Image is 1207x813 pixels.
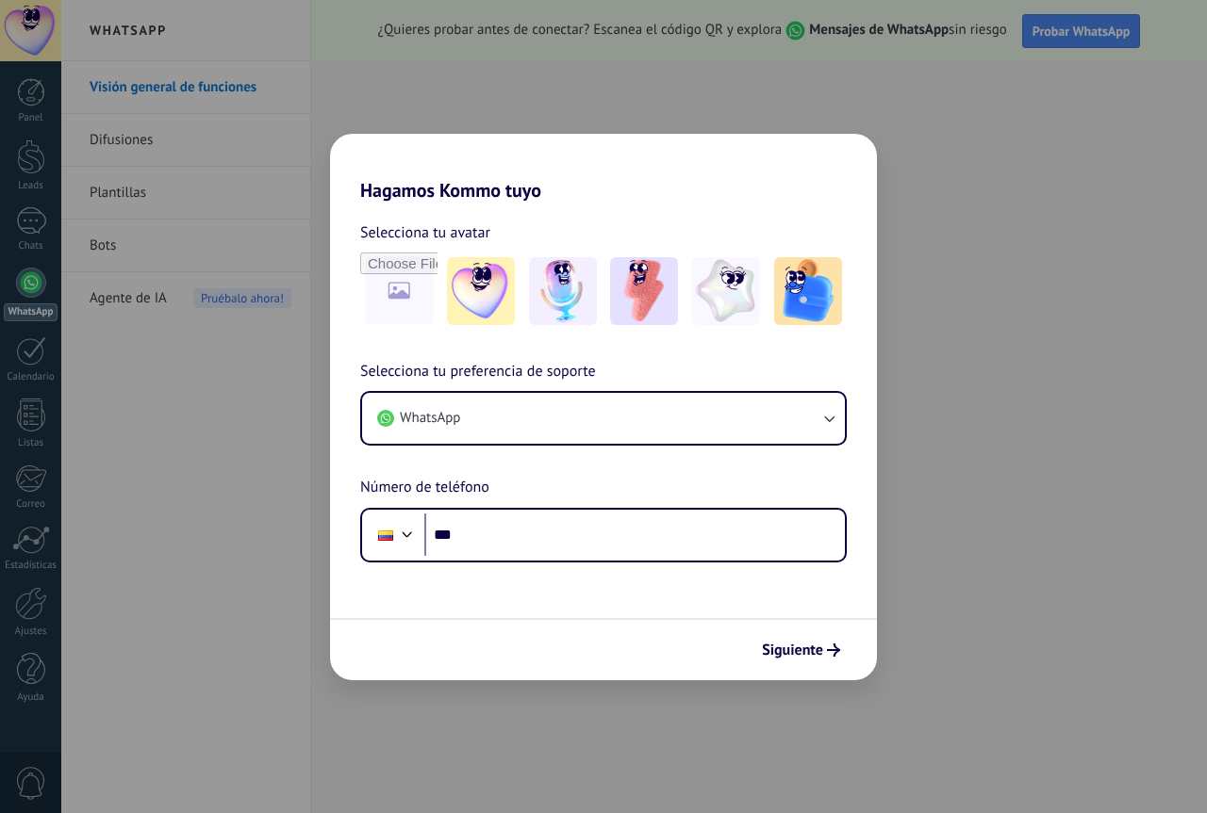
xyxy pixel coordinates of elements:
[360,220,490,245] span: Selecciona tu avatar
[753,634,849,666] button: Siguiente
[610,257,678,325] img: -3.jpeg
[330,134,877,202] h2: Hagamos Kommo tuyo
[360,360,596,384] span: Selecciona tu preferencia de soporte
[360,476,489,500] span: Número de teléfono
[447,257,515,325] img: -1.jpeg
[692,257,760,325] img: -4.jpeg
[529,257,597,325] img: -2.jpeg
[762,643,823,657] span: Siguiente
[774,257,842,325] img: -5.jpeg
[362,393,845,444] button: WhatsApp
[400,409,460,428] span: WhatsApp
[368,515,404,555] div: Colombia: + 57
